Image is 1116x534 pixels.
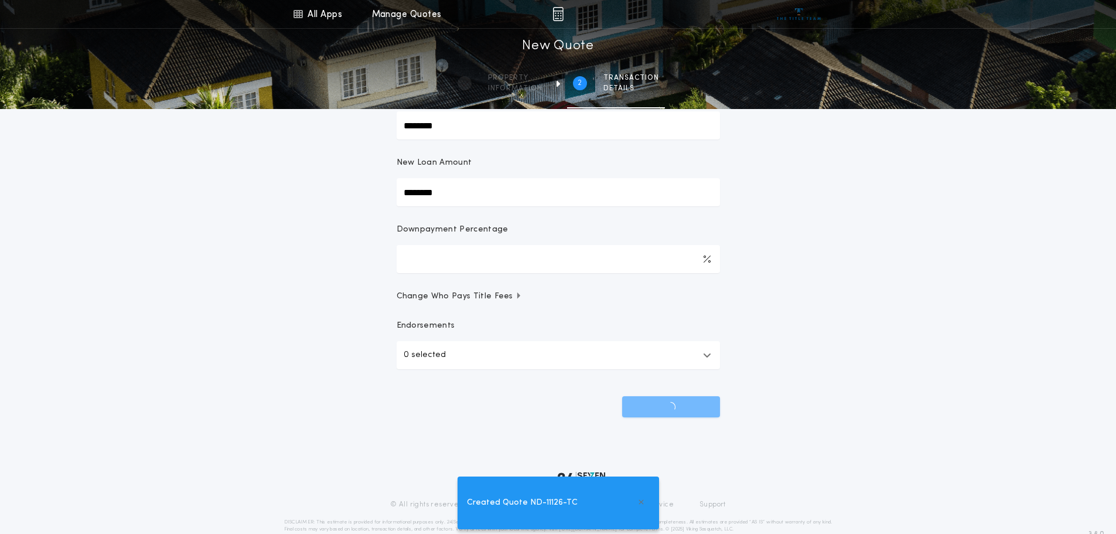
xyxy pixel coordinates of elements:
span: details [603,84,659,93]
span: Change Who Pays Title Fees [397,291,523,302]
p: 0 selected [404,348,446,362]
span: Created Quote ND-11126-TC [467,496,578,509]
h1: New Quote [522,37,593,56]
img: vs-icon [777,8,821,20]
input: Sale Price [397,111,720,140]
img: img [552,7,564,21]
p: New Loan Amount [397,157,472,169]
p: Downpayment Percentage [397,224,508,236]
input: Downpayment Percentage [397,245,720,273]
h2: 2 [578,79,582,88]
span: information [488,84,542,93]
button: 0 selected [397,341,720,369]
p: Endorsements [397,320,720,332]
input: New Loan Amount [397,178,720,206]
span: Transaction [603,73,659,83]
span: Property [488,73,542,83]
button: Change Who Pays Title Fees [397,291,720,302]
